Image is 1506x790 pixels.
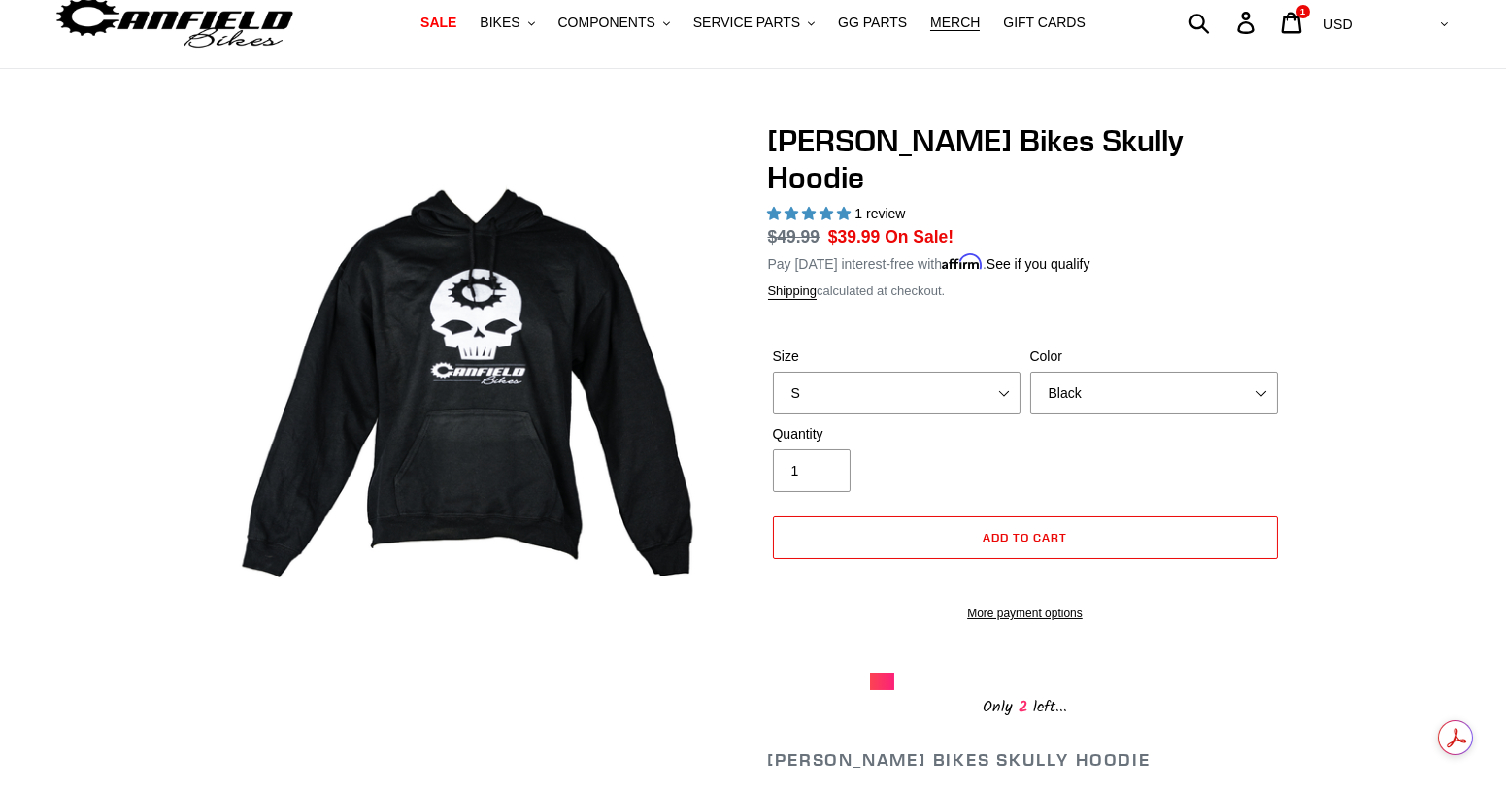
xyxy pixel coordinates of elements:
[1300,7,1305,16] span: 1
[558,15,655,31] span: COMPONENTS
[768,206,855,221] span: 5.00 stars
[838,15,907,31] span: GG PARTS
[1199,1,1249,44] input: Search
[828,10,917,36] a: GG PARTS
[768,227,820,247] s: $49.99
[773,424,1021,444] label: Quantity
[942,253,983,270] span: Affirm
[1030,346,1278,367] label: Color
[768,122,1283,197] h1: [PERSON_NAME] Bikes Skully Hoodie
[987,256,1090,272] a: See if you qualify - Learn more about Affirm Financing (opens in modal)
[480,15,519,31] span: BIKES
[870,690,1181,720] div: Only left...
[983,530,1067,544] span: Add to cart
[693,15,800,31] span: SERVICE PARTS
[773,516,1278,559] button: Add to cart
[885,224,954,249] span: On Sale!
[768,249,1090,275] p: Pay [DATE] interest-free with .
[684,10,824,36] button: SERVICE PARTS
[549,10,680,36] button: COMPONENTS
[411,10,466,36] a: SALE
[470,10,544,36] button: BIKES
[768,749,1283,771] h2: [PERSON_NAME] Bikes Skully Hoodie
[768,283,818,300] a: Shipping
[828,227,881,247] span: $39.99
[993,10,1095,36] a: GIFT CARDS
[768,281,1283,301] div: calculated at checkout.
[930,15,980,31] span: MERCH
[420,15,456,31] span: SALE
[773,605,1278,622] a: More payment options
[920,10,989,36] a: MERCH
[773,346,1021,367] label: Size
[1003,15,1086,31] span: GIFT CARDS
[854,206,905,221] span: 1 review
[1013,695,1033,719] span: 2
[1270,2,1316,44] a: 1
